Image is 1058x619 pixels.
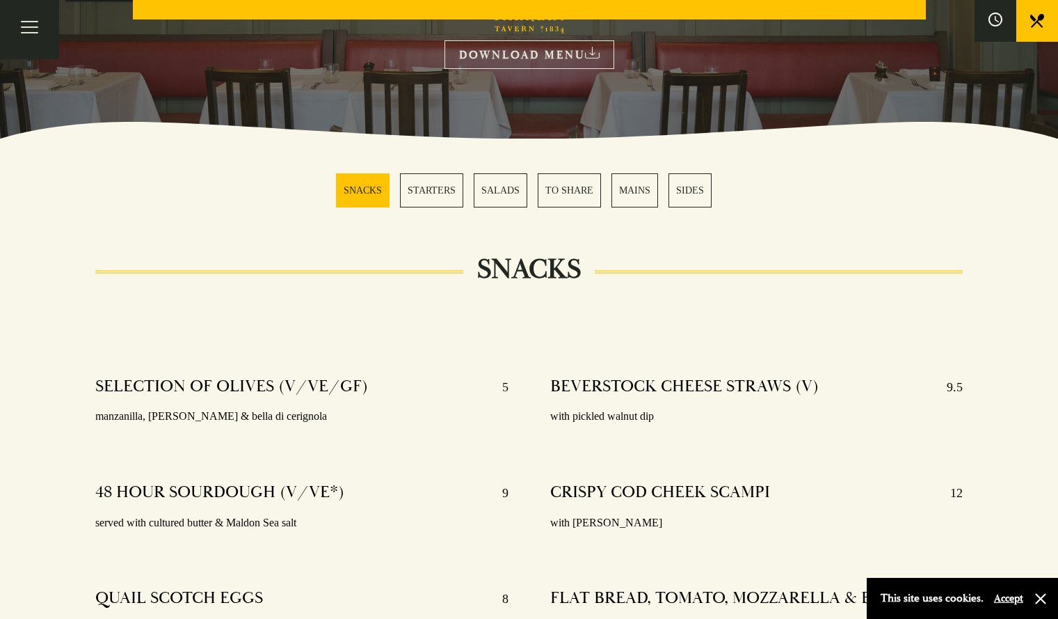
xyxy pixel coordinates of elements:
[95,513,508,533] p: served with cultured butter & Maldon Sea salt
[95,588,263,610] h4: QUAIL SCOTCH EGGS
[474,173,527,207] a: 3 / 6
[550,513,963,533] p: with [PERSON_NAME]
[550,376,819,398] h4: BEVERSTOCK CHEESE STRAWS (V)
[933,376,963,398] p: 9.5
[95,376,368,398] h4: SELECTION OF OLIVES (V/VE/GF)
[611,173,658,207] a: 5 / 6
[550,407,963,427] p: with pickled walnut dip
[538,173,601,207] a: 4 / 6
[488,482,508,504] p: 9
[488,588,508,610] p: 8
[444,40,614,69] a: DOWNLOAD MENU
[488,376,508,398] p: 5
[550,482,770,504] h4: CRISPY COD CHEEK SCAMPI
[550,588,934,610] h4: FLAT BREAD, TOMATO, MOZZARELLA & BASIL (V)
[668,173,712,207] a: 6 / 6
[1034,592,1048,606] button: Close and accept
[336,173,390,207] a: 1 / 6
[994,592,1023,605] button: Accept
[400,173,463,207] a: 2 / 6
[881,588,984,609] p: This site uses cookies.
[463,253,595,286] h2: SNACKS
[95,407,508,427] p: manzanilla, [PERSON_NAME] & bella di cerignola
[936,482,963,504] p: 12
[95,482,344,504] h4: 48 HOUR SOURDOUGH (V/VE*)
